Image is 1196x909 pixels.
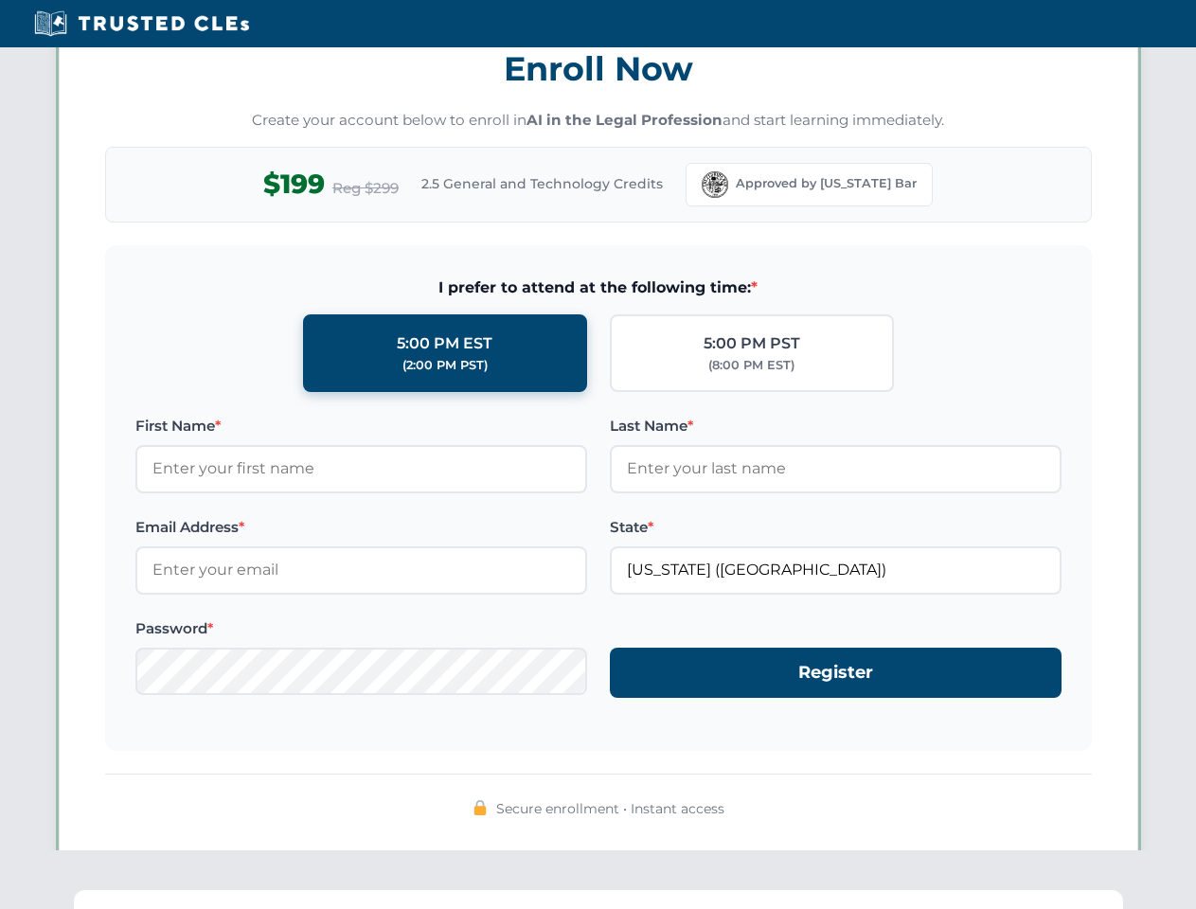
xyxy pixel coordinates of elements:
[135,415,587,437] label: First Name
[135,617,587,640] label: Password
[397,331,492,356] div: 5:00 PM EST
[610,648,1062,698] button: Register
[527,111,723,129] strong: AI in the Legal Profession
[610,415,1062,437] label: Last Name
[28,9,255,38] img: Trusted CLEs
[473,800,488,815] img: 🔒
[263,163,325,205] span: $199
[105,39,1092,98] h3: Enroll Now
[610,516,1062,539] label: State
[496,798,724,819] span: Secure enrollment • Instant access
[135,276,1062,300] span: I prefer to attend at the following time:
[135,546,587,594] input: Enter your email
[736,174,917,193] span: Approved by [US_STATE] Bar
[610,445,1062,492] input: Enter your last name
[421,173,663,194] span: 2.5 General and Technology Credits
[332,177,399,200] span: Reg $299
[135,445,587,492] input: Enter your first name
[610,546,1062,594] input: Florida (FL)
[702,171,728,198] img: Florida Bar
[105,110,1092,132] p: Create your account below to enroll in and start learning immediately.
[704,331,800,356] div: 5:00 PM PST
[708,356,794,375] div: (8:00 PM EST)
[135,516,587,539] label: Email Address
[402,356,488,375] div: (2:00 PM PST)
